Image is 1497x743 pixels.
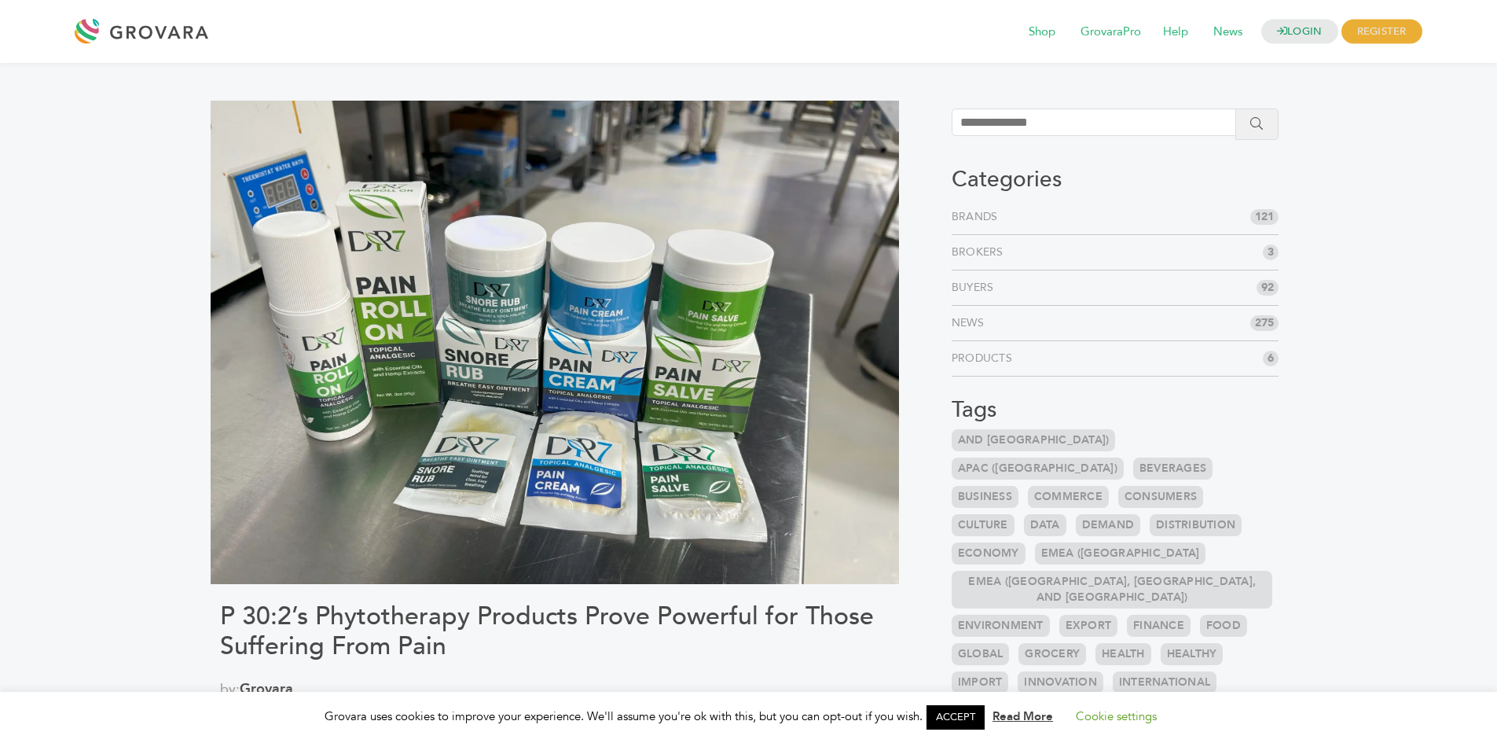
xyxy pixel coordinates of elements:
span: 6 [1263,351,1279,366]
a: Economy [952,543,1026,565]
a: Innovation [1018,671,1103,693]
a: News [1202,24,1253,41]
a: Grovara [240,679,293,699]
span: Shop [1018,17,1066,47]
a: Consumers [1118,486,1203,508]
span: 275 [1250,315,1279,331]
span: by: [220,679,890,700]
span: Grovara uses cookies to improve your experience. We'll assume you're ok with this, but you can op... [325,708,1172,724]
a: Global [952,643,1010,665]
a: and [GEOGRAPHIC_DATA]) [952,429,1116,451]
span: REGISTER [1341,20,1422,44]
h3: Categories [952,167,1279,193]
a: Buyers [952,280,1000,296]
a: News [952,315,990,331]
a: Business [952,486,1018,508]
a: Grocery [1018,643,1086,665]
a: GrovaraPro [1070,24,1152,41]
a: EMEA ([GEOGRAPHIC_DATA] [1035,543,1206,565]
a: International [1113,671,1216,693]
a: Distribution [1150,514,1242,536]
a: Products [952,351,1018,366]
a: Healthy [1161,643,1224,665]
a: Finance [1127,615,1191,637]
a: APAC ([GEOGRAPHIC_DATA]) [952,458,1124,480]
a: Export [1059,615,1118,637]
a: LOGIN [1261,20,1338,44]
a: Environment [952,615,1050,637]
span: GrovaraPro [1070,17,1152,47]
span: News [1202,17,1253,47]
a: Food [1200,615,1247,637]
a: Data [1024,514,1066,536]
span: 121 [1250,209,1279,225]
h1: P 30:2’s Phytotherapy Products Prove Powerful for Those Suffering From Pain [220,601,890,662]
span: 92 [1257,280,1279,296]
span: 3 [1263,245,1279,260]
a: Cookie settings [1076,708,1157,724]
a: Culture [952,514,1015,536]
a: Brands [952,209,1004,225]
a: Read More [992,708,1053,724]
h3: Tags [952,397,1279,424]
a: Health [1095,643,1151,665]
a: Beverages [1133,458,1213,480]
a: Help [1152,24,1199,41]
a: ACCEPT [926,705,985,730]
a: EMEA ([GEOGRAPHIC_DATA], [GEOGRAPHIC_DATA], and [GEOGRAPHIC_DATA]) [952,571,1273,609]
span: Help [1152,17,1199,47]
a: Demand [1076,514,1141,536]
a: Import [952,671,1009,693]
a: Shop [1018,24,1066,41]
a: Brokers [952,245,1010,260]
a: Commerce [1028,486,1109,508]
